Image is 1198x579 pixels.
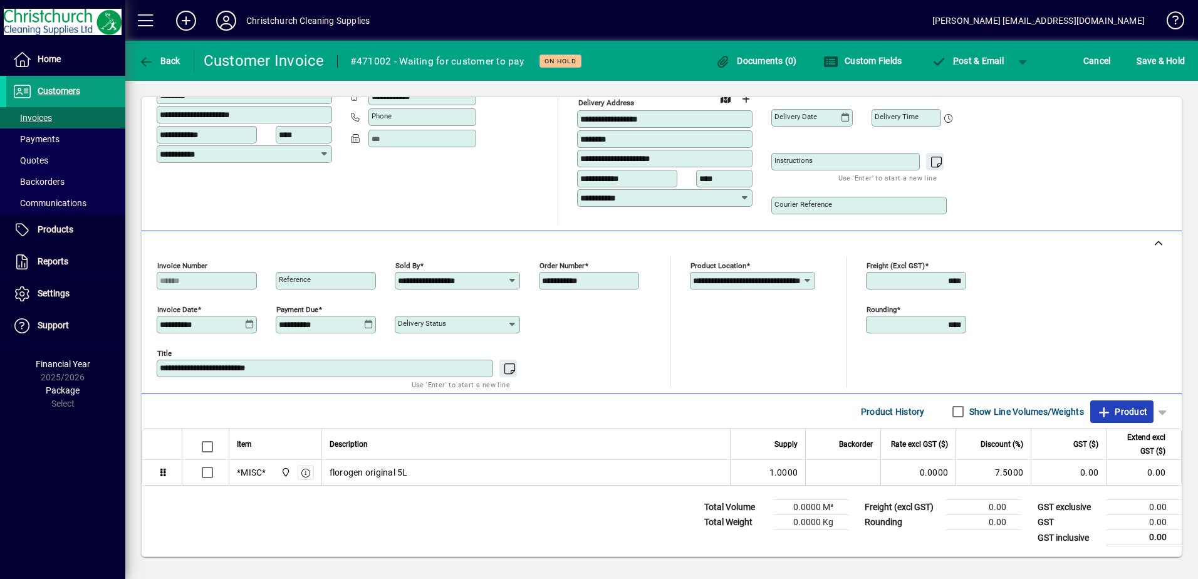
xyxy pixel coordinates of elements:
[6,246,125,278] a: Reports
[774,156,813,165] mat-label: Instructions
[1106,460,1181,485] td: 0.00
[888,466,948,479] div: 0.0000
[891,437,948,451] span: Rate excl GST ($)
[6,107,125,128] a: Invoices
[946,515,1021,530] td: 0.00
[13,177,65,187] span: Backorders
[856,400,930,423] button: Product History
[138,56,180,66] span: Back
[956,460,1031,485] td: 7.5000
[330,466,408,479] span: florogen original 5L
[1090,400,1154,423] button: Product
[925,50,1010,72] button: Post & Email
[769,466,798,479] span: 1.0000
[774,112,817,121] mat-label: Delivery date
[157,305,197,314] mat-label: Invoice date
[38,224,73,234] span: Products
[1107,500,1182,515] td: 0.00
[279,275,311,284] mat-label: Reference
[716,88,736,108] a: View on map
[838,170,937,185] mat-hint: Use 'Enter' to start a new line
[166,9,206,32] button: Add
[330,437,368,451] span: Description
[698,500,773,515] td: Total Volume
[38,86,80,96] span: Customers
[773,500,848,515] td: 0.0000 M³
[6,128,125,150] a: Payments
[967,405,1084,418] label: Show Line Volumes/Weights
[157,261,207,270] mat-label: Invoice number
[712,50,800,72] button: Documents (0)
[823,56,902,66] span: Custom Fields
[350,51,524,71] div: #471002 - Waiting for customer to pay
[278,466,292,479] span: Christchurch Cleaning Supplies Ltd
[932,11,1145,31] div: [PERSON_NAME] [EMAIL_ADDRESS][DOMAIN_NAME]
[773,515,848,530] td: 0.0000 Kg
[6,150,125,171] a: Quotes
[398,319,446,328] mat-label: Delivery status
[13,198,86,208] span: Communications
[13,134,60,144] span: Payments
[858,500,946,515] td: Freight (excl GST)
[6,214,125,246] a: Products
[204,51,325,71] div: Customer Invoice
[372,112,392,120] mat-label: Phone
[36,359,90,369] span: Financial Year
[1073,437,1098,451] span: GST ($)
[1080,50,1114,72] button: Cancel
[867,305,897,314] mat-label: Rounding
[1031,530,1107,546] td: GST inclusive
[820,50,905,72] button: Custom Fields
[1157,3,1182,43] a: Knowledge Base
[38,54,61,64] span: Home
[412,377,510,392] mat-hint: Use 'Enter' to start a new line
[38,320,69,330] span: Support
[246,11,370,31] div: Christchurch Cleaning Supplies
[690,261,746,270] mat-label: Product location
[774,200,832,209] mat-label: Courier Reference
[6,44,125,75] a: Home
[539,261,585,270] mat-label: Order number
[206,9,246,32] button: Profile
[839,437,873,451] span: Backorder
[1133,50,1188,72] button: Save & Hold
[953,56,959,66] span: P
[1083,51,1111,71] span: Cancel
[1031,515,1107,530] td: GST
[1107,530,1182,546] td: 0.00
[1137,51,1185,71] span: ave & Hold
[6,171,125,192] a: Backorders
[931,56,1004,66] span: ost & Email
[1031,460,1106,485] td: 0.00
[6,278,125,310] a: Settings
[46,385,80,395] span: Package
[1114,430,1165,458] span: Extend excl GST ($)
[276,305,318,314] mat-label: Payment due
[861,402,925,422] span: Product History
[544,57,576,65] span: On hold
[946,500,1021,515] td: 0.00
[858,515,946,530] td: Rounding
[867,261,925,270] mat-label: Freight (excl GST)
[395,261,420,270] mat-label: Sold by
[981,437,1023,451] span: Discount (%)
[6,192,125,214] a: Communications
[1031,500,1107,515] td: GST exclusive
[698,515,773,530] td: Total Weight
[135,50,184,72] button: Back
[774,437,798,451] span: Supply
[13,155,48,165] span: Quotes
[1107,515,1182,530] td: 0.00
[6,310,125,342] a: Support
[716,56,797,66] span: Documents (0)
[237,437,252,451] span: Item
[1137,56,1142,66] span: S
[38,288,70,298] span: Settings
[1096,402,1147,422] span: Product
[13,113,52,123] span: Invoices
[736,89,756,109] button: Choose address
[125,50,194,72] app-page-header-button: Back
[157,349,172,358] mat-label: Title
[38,256,68,266] span: Reports
[875,112,919,121] mat-label: Delivery time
